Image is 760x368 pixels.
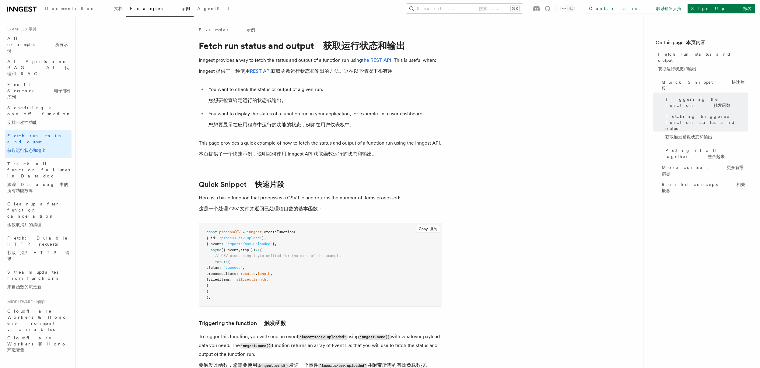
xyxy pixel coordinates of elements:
a: AgentKit [194,2,233,16]
span: , [243,265,245,270]
a: Documentation 文档 [41,2,126,16]
span: Cloudflare Workers & Hono environment variables [7,309,72,352]
span: "imports/csv.uploaded" [226,242,272,246]
span: All examples [7,36,68,53]
span: ( [294,230,296,234]
a: Cloudflare Workers & Hono environment variablesCloudflare Workers 和 Hono 环境变量 [5,306,72,358]
span: Putting it all together [665,147,748,159]
span: More context [662,164,748,177]
span: } [206,289,208,293]
span: . [255,272,257,276]
font: 您想要检查给定运行的状态或输出。 [208,97,286,103]
font: 示例 [247,27,255,32]
span: } [272,242,275,246]
font: 您想要显示在应用程序中运行的功能的状态，例如在用户仪表板中。 [208,122,355,128]
span: ({ event [221,248,238,252]
a: Putting it all together 整合起来 [663,145,748,162]
font: 获取：持久 HTTP 请求 [7,250,69,261]
span: processedItems [206,272,236,276]
span: Quick Snippet [662,79,748,91]
a: AI Agents and RAG AI 代理和 RAG [5,56,72,79]
font: 示例 [181,6,190,11]
span: : [219,265,221,270]
font: 报名 [743,6,751,11]
span: { id [206,236,215,240]
font: 来自函数的流更新 [7,284,41,289]
span: step }) [240,248,255,252]
a: All examples 所有示例 [5,33,72,56]
font: 函数取消后的清理 [7,222,41,227]
a: Quick Snippet 快速片段 [199,180,284,189]
font: 中间件 [34,300,45,304]
a: Examples 示例 [199,27,255,33]
font: 获取运行状态和输出 [7,148,46,153]
span: Scheduling a one-off function [7,105,71,125]
font: Inngest 提供了一种使用 获取函数运行状态和输出的方法。这在以下情况下很有用： [199,68,398,74]
a: Quick Snippet 快速片段 [659,77,748,94]
span: { event [206,242,221,246]
span: "success" [223,265,243,270]
a: Scheduling a one-off function安排一次性功能 [5,102,72,130]
a: Track all function failures in Datadog跟踪 Datadog 中的所有功能故障 [5,158,72,198]
font: 本页提供了一个快速示例，说明如何使用 Inngest API 获取函数运行的状态和输出。 [199,151,377,157]
font: 跟踪 Datadog 中的所有功能故障 [7,182,68,193]
a: Triggering the function 触发函数 [199,319,286,328]
font: 文档 [114,6,123,11]
code: inngest.send() [240,343,272,349]
span: , [270,272,272,276]
p: This page provides a quick example of how to fetch the status and output of a function run using ... [199,139,442,161]
span: } [206,283,208,288]
span: } [262,236,264,240]
span: . [251,277,253,282]
a: Sign Up 报名 [688,4,755,13]
span: Cleanup after function cancellation [7,202,59,227]
font: 示例 [29,27,36,31]
code: inngest.send() [359,335,391,340]
a: Triggering the function 触发函数 [663,94,748,111]
font: 快速片段 [255,180,284,189]
span: return [215,260,228,264]
span: Fetch run status and output [7,133,61,153]
button: Search... 搜索...⌘K [406,4,523,13]
span: Stream updates from functions [7,270,58,289]
a: Email Sequence 电子邮件序列 [5,79,72,102]
a: More context 更多背景信息 [659,162,748,179]
span: .createFunction [262,230,294,234]
span: Fetching triggered function status and output [665,113,748,142]
span: = [243,230,245,234]
span: length [257,272,270,276]
span: status [206,265,219,270]
code: "imports/csv.uploaded" [298,335,347,340]
span: , [264,236,266,240]
span: AI Agents and RAG [7,59,69,76]
span: , [238,248,240,252]
span: Documentation [45,6,123,11]
h1: Fetch run status and output [199,40,442,51]
li: You want to display the status of a function run in your application, for example, in a user dash... [207,110,442,131]
h4: On this page [656,39,748,49]
span: async [211,248,221,252]
span: { [228,260,230,264]
span: Fetch run status and output [658,51,748,74]
span: failedItems [206,277,230,282]
button: Toggle dark mode [560,5,575,12]
span: inngest [247,230,262,234]
font: 获取触发函数状态和输出 [665,135,712,139]
span: Track all function failures in Datadog [7,161,72,193]
span: , [266,277,268,282]
font: 本页内容 [686,40,706,45]
font: 触发函数 [713,103,730,108]
font: 联系销售人员 [656,6,681,11]
span: Fetch: Durable HTTP requests [7,236,72,261]
span: Examples [130,6,190,11]
span: const [206,230,217,234]
span: : [236,272,238,276]
span: length [253,277,266,282]
kbd: ⌘K [511,5,519,12]
font: 获取运行状态和输出 [658,66,696,71]
span: // CSV processing logic omitted for the sake of the example [215,254,341,258]
font: Cloudflare Workers 和 Hono 环境变量 [7,335,67,352]
span: "process-csv-upload" [219,236,262,240]
span: results [240,272,255,276]
span: Email Sequence [7,82,71,99]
